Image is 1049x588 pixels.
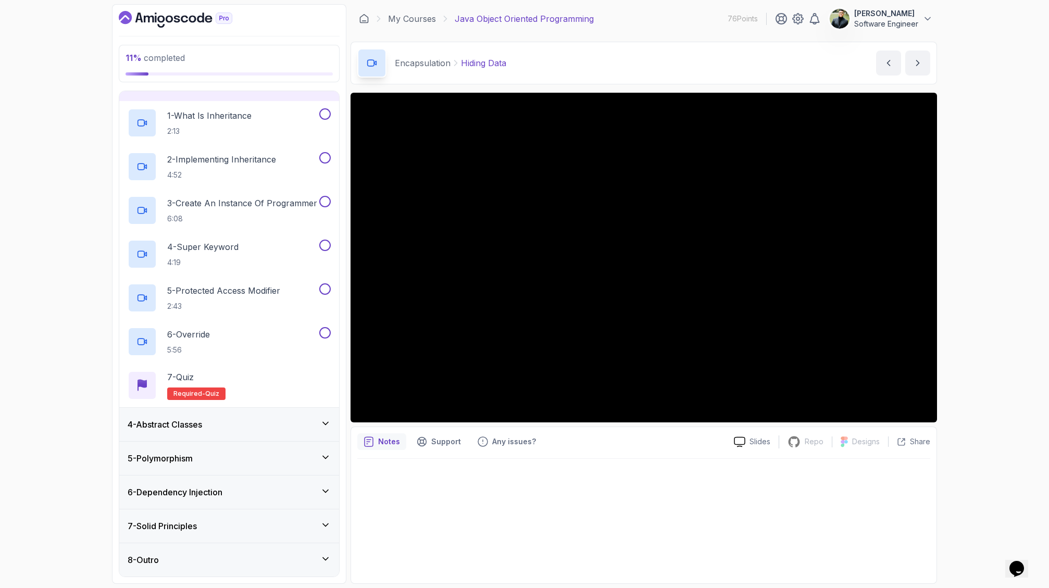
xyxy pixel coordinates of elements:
p: Share [910,436,930,447]
p: 4:52 [167,170,276,180]
button: Support button [410,433,467,450]
p: Java Object Oriented Programming [455,12,594,25]
p: 6 - Override [167,328,210,341]
p: 2:13 [167,126,252,136]
p: Software Engineer [854,19,918,29]
p: 4:19 [167,257,239,268]
p: 5 - Protected Access Modifier [167,284,280,297]
p: Slides [750,436,770,447]
button: notes button [357,433,406,450]
button: next content [905,51,930,76]
p: 1 - What Is Inheritance [167,109,252,122]
a: Slides [726,436,779,447]
h3: 6 - Dependency Injection [128,486,222,498]
iframe: chat widget [1005,546,1039,578]
button: Feedback button [471,433,542,450]
p: Encapsulation [395,57,451,69]
iframe: 5 - Hiding Data [351,93,937,422]
h3: 8 - Outro [128,554,159,566]
button: 7-QuizRequired-quiz [128,371,331,400]
p: 3 - Create An Instance Of Programmer [167,197,317,209]
span: quiz [205,390,219,398]
p: Designs [852,436,880,447]
button: 5-Protected Access Modifier2:43 [128,283,331,312]
button: 7-Solid Principles [119,509,339,543]
button: 4-Super Keyword4:19 [128,240,331,269]
span: Required- [173,390,205,398]
button: 6-Override5:56 [128,327,331,356]
a: My Courses [388,12,436,25]
button: 1-What Is Inheritance2:13 [128,108,331,137]
h3: 5 - Polymorphism [128,452,193,465]
p: 6:08 [167,214,317,224]
p: Support [431,436,461,447]
a: Dashboard [119,11,256,28]
button: Share [888,436,930,447]
button: 6-Dependency Injection [119,476,339,509]
p: 2:43 [167,301,280,311]
p: Any issues? [492,436,536,447]
p: Repo [805,436,823,447]
p: Notes [378,436,400,447]
button: 4-Abstract Classes [119,408,339,441]
img: user profile image [830,9,850,29]
button: 5-Polymorphism [119,442,339,475]
p: 4 - Super Keyword [167,241,239,253]
p: Hiding Data [461,57,506,69]
button: 3-Create An Instance Of Programmer6:08 [128,196,331,225]
span: completed [126,53,185,63]
h3: 7 - Solid Principles [128,520,197,532]
button: 8-Outro [119,543,339,577]
p: 76 Points [728,14,758,24]
p: [PERSON_NAME] [854,8,918,19]
button: 2-Implementing Inheritance4:52 [128,152,331,181]
p: 7 - Quiz [167,371,194,383]
button: user profile image[PERSON_NAME]Software Engineer [829,8,933,29]
span: 11 % [126,53,142,63]
h3: 4 - Abstract Classes [128,418,202,431]
button: previous content [876,51,901,76]
a: Dashboard [359,14,369,24]
p: 5:56 [167,345,210,355]
p: 2 - Implementing Inheritance [167,153,276,166]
